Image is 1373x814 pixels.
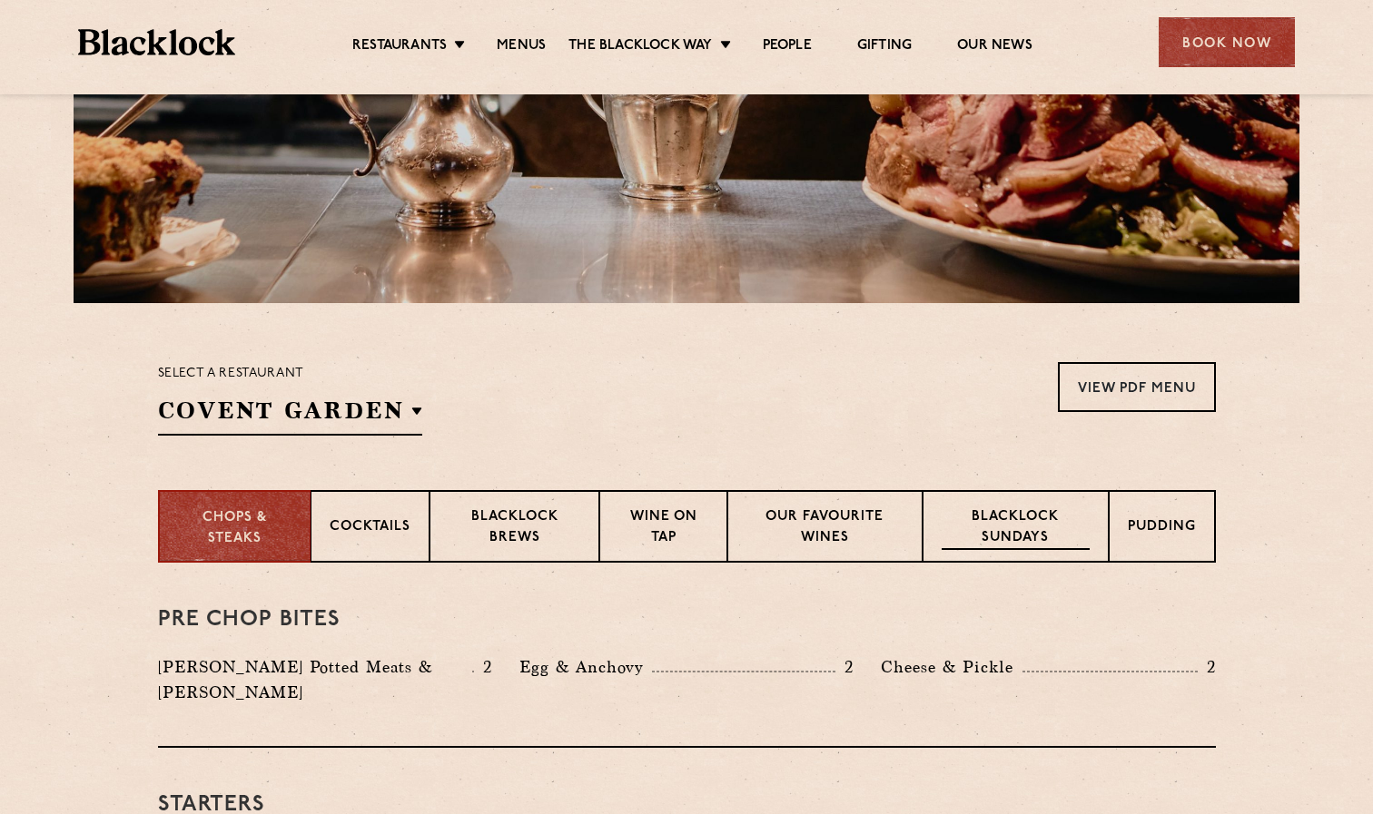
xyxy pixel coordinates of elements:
a: Menus [497,37,546,57]
p: Select a restaurant [158,362,423,386]
a: The Blacklock Way [568,37,712,57]
p: [PERSON_NAME] Potted Meats & [PERSON_NAME] [158,654,472,705]
p: Cheese & Pickle [881,654,1022,680]
a: View PDF Menu [1058,362,1216,412]
div: Book Now [1159,17,1295,67]
a: People [763,37,812,57]
p: Cocktails [330,517,410,540]
p: Our favourite wines [746,507,904,550]
p: 2 [1198,655,1216,679]
p: 2 [474,655,492,679]
h2: Covent Garden [158,395,423,436]
h3: Pre Chop Bites [158,608,1216,632]
p: Egg & Anchovy [519,654,652,680]
p: Wine on Tap [618,507,707,550]
p: Blacklock Sundays [942,507,1089,550]
img: BL_Textured_Logo-footer-cropped.svg [78,29,235,55]
p: Pudding [1128,517,1196,540]
p: 2 [835,655,854,679]
a: Gifting [857,37,912,57]
p: Blacklock Brews [449,507,581,550]
a: Restaurants [352,37,447,57]
p: Chops & Steaks [178,508,291,549]
a: Our News [957,37,1032,57]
